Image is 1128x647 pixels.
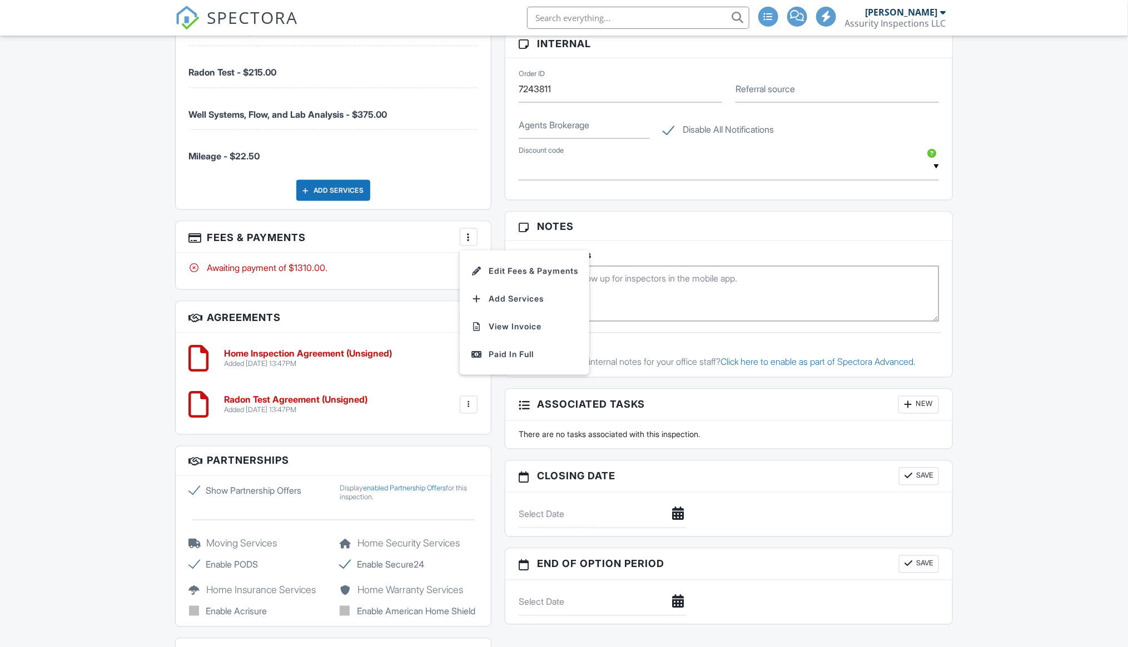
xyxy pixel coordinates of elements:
[519,249,940,260] h5: Inspector Notes
[663,124,774,138] label: Disable All Notifications
[189,605,327,618] label: Enable Acrisure
[537,469,615,484] span: Closing date
[899,555,939,573] button: Save
[175,6,200,30] img: The Best Home Inspection Software - Spectora
[736,83,795,95] label: Referral source
[519,119,589,131] label: Agents Brokerage
[225,395,368,415] a: Radon Test Agreement (Unsigned) Added [DATE] 13:47PM
[527,7,749,29] input: Search everything...
[189,151,260,162] span: Mileage - $22.50
[537,397,645,412] span: Associated Tasks
[845,18,946,29] div: Assurity Inspections LLC
[176,302,491,333] h3: Agreements
[189,88,478,130] li: Service: Well Systems, Flow, and Lab Analysis
[189,46,478,88] li: Service: Radon Test
[519,146,564,156] label: Discount code
[189,109,387,120] span: Well Systems, Flow, and Lab Analysis - $375.00
[514,344,945,355] div: Office Notes
[340,558,478,571] label: Enable Secure24
[189,558,327,571] label: Enable PODS
[189,484,327,498] label: Show Partnership Offers
[189,262,478,274] div: Awaiting payment of $1310.00.
[519,501,686,528] input: Select Date
[225,359,392,368] div: Added [DATE] 13:47PM
[537,556,664,571] span: End of Option Period
[175,15,299,38] a: SPECTORA
[519,112,650,139] input: Agents Brokerage
[720,356,916,367] a: Click here to enable as part of Spectora Advanced.
[189,130,478,171] li: Service: Mileage
[225,406,368,415] div: Added [DATE] 13:47PM
[340,538,478,549] h5: Home Security Services
[514,355,945,368] p: Want timestamped internal notes for your office staff?
[898,396,939,414] div: New
[176,222,491,253] h3: Fees & Payments
[512,429,946,440] div: There are no tasks associated with this inspection.
[225,395,368,405] h6: Radon Test Agreement (Unsigned)
[189,538,327,549] h5: Moving Services
[207,6,299,29] span: SPECTORA
[505,212,953,241] h3: Notes
[363,484,446,493] a: enabled Partnership Offers
[866,7,938,18] div: [PERSON_NAME]
[189,67,277,78] span: Radon Test - $215.00
[225,349,392,359] h6: Home Inspection Agreement (Unsigned)
[225,349,392,368] a: Home Inspection Agreement (Unsigned) Added [DATE] 13:47PM
[340,585,478,596] h5: Home Warranty Services
[519,69,545,79] label: Order ID
[176,447,491,475] h3: Partnerships
[505,29,953,58] h3: Internal
[340,484,478,502] div: Display for this inspection.
[189,585,327,596] h5: Home Insurance Services
[296,180,370,201] div: Add Services
[340,605,478,618] label: Enable American Home Shield
[519,589,686,616] input: Select Date
[899,468,939,485] button: Save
